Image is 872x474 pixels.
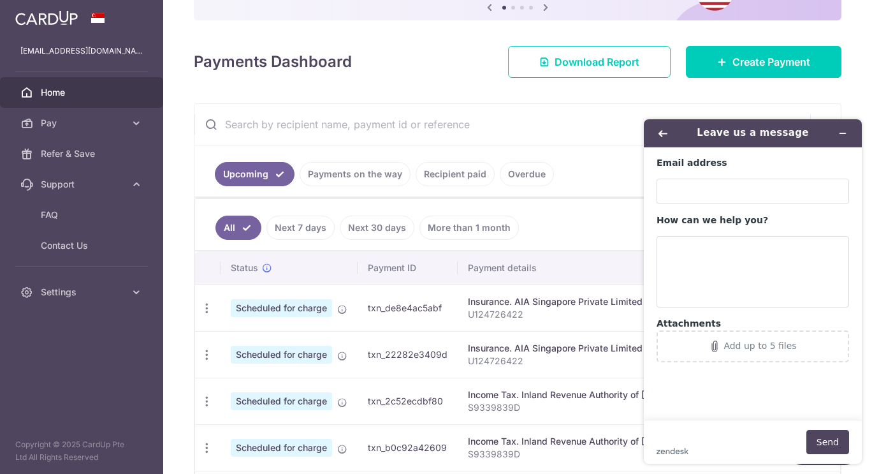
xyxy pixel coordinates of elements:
span: Create Payment [732,54,810,70]
span: Download Report [555,54,639,70]
td: txn_b0c92a42609 [358,424,458,471]
div: Insurance. AIA Singapore Private Limited [468,342,732,355]
a: Recipient paid [416,162,495,186]
span: Scheduled for charge [231,439,332,457]
iframe: Find more information here [634,109,872,474]
th: Payment ID [358,251,458,285]
a: All [215,216,261,240]
a: More than 1 month [419,216,519,240]
p: U124726422 [468,308,732,321]
div: Income Tax. Inland Revenue Authority of [GEOGRAPHIC_DATA] [468,389,732,401]
span: Help [29,9,55,20]
span: FAQ [41,209,125,221]
a: Upcoming [215,162,294,186]
a: Payments on the way [300,162,411,186]
span: Support [41,178,125,191]
span: Home [41,86,125,99]
a: Create Payment [686,46,841,78]
td: txn_22282e3409d [358,331,458,378]
img: CardUp [15,10,78,26]
p: S9339839D [468,401,732,414]
span: Scheduled for charge [231,299,332,317]
span: Pay [41,117,125,130]
span: Settings [41,286,125,299]
div: Insurance. AIA Singapore Private Limited [468,295,732,308]
th: Payment details [458,251,742,285]
span: Scheduled for charge [231,346,332,364]
span: Refer & Save [41,147,125,160]
a: Download Report [508,46,671,78]
p: S9339839D [468,448,732,461]
div: Income Tax. Inland Revenue Authority of [GEOGRAPHIC_DATA] [468,435,732,448]
span: Contact Us [41,239,125,252]
a: Overdue [500,162,554,186]
td: txn_2c52ecdbf80 [358,378,458,424]
span: Scheduled for charge [231,392,332,410]
h4: Payments Dashboard [194,50,352,73]
p: [EMAIL_ADDRESS][DOMAIN_NAME] [20,45,143,57]
a: Next 7 days [266,216,335,240]
a: Next 30 days [340,216,414,240]
input: Search by recipient name, payment id or reference [194,104,810,145]
td: txn_de8e4ac5abf [358,285,458,331]
p: U124726422 [468,355,732,367]
span: Status [231,262,258,274]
